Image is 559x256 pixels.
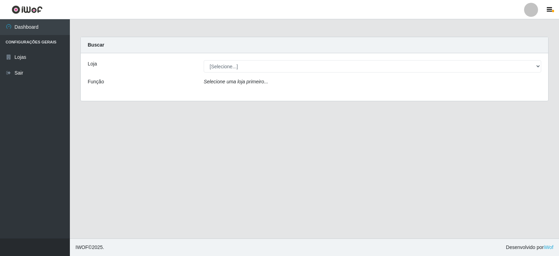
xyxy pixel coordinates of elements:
[88,60,97,68] label: Loja
[506,244,553,251] span: Desenvolvido por
[75,244,104,251] span: © 2025 .
[12,5,43,14] img: CoreUI Logo
[544,244,553,250] a: iWof
[88,42,104,48] strong: Buscar
[204,79,268,84] i: Selecione uma loja primeiro...
[75,244,88,250] span: IWOF
[88,78,104,85] label: Função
